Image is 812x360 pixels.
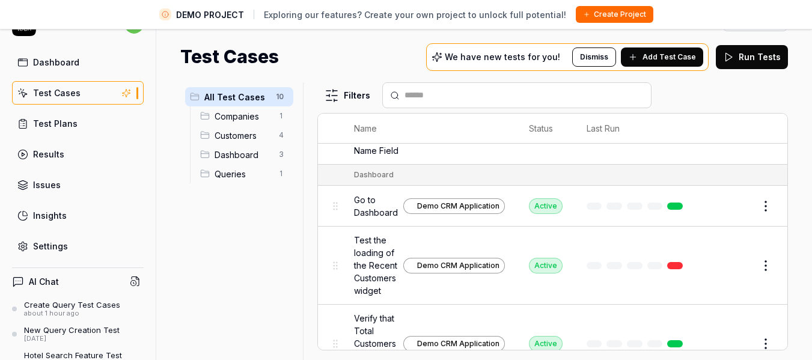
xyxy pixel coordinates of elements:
a: Results [12,142,144,166]
div: Drag to reorderQueries1 [195,164,293,183]
div: Active [529,198,563,214]
span: Demo CRM Application [417,338,499,349]
tr: Test the loading of the Recent Customers widgetDemo CRM ApplicationActive [318,227,787,305]
a: Insights [12,204,144,227]
a: Issues [12,173,144,197]
a: Create Query Test Casesabout 1 hour ago [12,300,144,318]
div: Dashboard [354,169,394,180]
button: Create Project [576,6,653,23]
span: DEMO PROJECT [176,8,244,21]
div: Settings [33,240,68,252]
span: Demo CRM Application [417,201,499,212]
div: [DATE] [24,335,120,343]
span: Customers [215,129,272,142]
tr: Go to DashboardDemo CRM ApplicationActive [318,186,787,227]
span: Dashboard [215,148,272,161]
div: Results [33,148,64,160]
span: Companies [215,110,272,123]
span: 1 [274,166,288,181]
div: Active [529,336,563,352]
button: Filters [317,84,377,108]
div: Drag to reorderCustomers4 [195,126,293,145]
div: Active [529,258,563,273]
a: Dashboard [12,50,144,74]
div: Test Plans [33,117,78,130]
span: 1 [274,109,288,123]
div: Drag to reorderCompanies1 [195,106,293,126]
div: Insights [33,209,67,222]
a: Test Cases [12,81,144,105]
th: Name [342,114,517,144]
span: Test the loading of the Recent Customers widget [354,234,398,297]
h4: AI Chat [29,275,59,288]
button: Add Test Case [621,47,703,67]
p: We have new tests for you! [445,53,560,61]
div: Test Cases [33,87,81,99]
h1: Test Cases [180,43,279,70]
span: Go to Dashboard [354,194,398,219]
button: Dismiss [572,47,616,67]
span: 3 [274,147,288,162]
button: Run Tests [716,45,788,69]
a: Settings [12,234,144,258]
span: 10 [271,90,288,104]
th: Status [517,114,575,144]
span: All Test Cases [204,91,269,103]
a: Demo CRM Application [403,198,505,214]
span: Exploring our features? Create your own project to unlock full potential! [264,8,566,21]
div: Issues [33,178,61,191]
div: Create Query Test Cases [24,300,120,310]
a: Test Plans [12,112,144,135]
span: Add Test Case [643,52,696,63]
div: Dashboard [33,56,79,69]
span: Demo CRM Application [417,260,499,271]
a: New Query Creation Test[DATE] [12,325,144,343]
a: Demo CRM Application [403,336,505,352]
th: Last Run [575,114,697,144]
div: about 1 hour ago [24,310,120,318]
div: New Query Creation Test [24,325,120,335]
a: Demo CRM Application [403,258,505,273]
div: Drag to reorderDashboard3 [195,145,293,164]
span: 4 [274,128,288,142]
span: Queries [215,168,272,180]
